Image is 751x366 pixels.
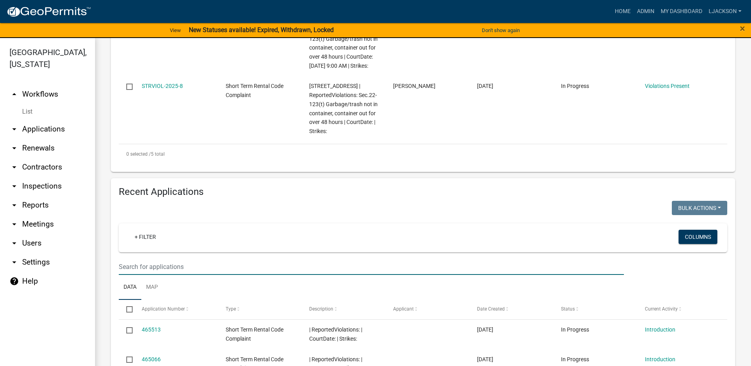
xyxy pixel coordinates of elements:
span: 08/18/2025 [477,356,493,362]
a: ljackson [705,4,745,19]
i: arrow_drop_down [10,238,19,248]
a: My Dashboard [658,4,705,19]
span: | ReportedViolations: | CourtDate: | Strikes: [309,326,362,342]
datatable-header-cell: Status [553,300,637,319]
datatable-header-cell: Select [119,300,134,319]
i: arrow_drop_down [10,200,19,210]
a: 465066 [142,356,161,362]
span: Short Term Rental Code Complaint [226,83,283,98]
span: Stephanie Morris [393,83,435,89]
span: 0 selected / [126,151,151,157]
span: Applicant [393,306,414,312]
div: 5 total [119,144,727,164]
span: In Progress [561,326,589,333]
i: help [10,276,19,286]
strong: New Statuses available! Expired, Withdrawn, Locked [189,26,334,34]
button: Close [740,24,745,33]
datatable-header-cell: Current Activity [637,300,721,319]
i: arrow_drop_down [10,181,19,191]
span: Type [226,306,236,312]
button: Don't show again [479,24,523,37]
datatable-header-cell: Applicant [386,300,470,319]
i: arrow_drop_down [10,257,19,267]
i: arrow_drop_up [10,90,19,99]
a: STRVIOL-2025-8 [142,83,183,89]
a: 465513 [142,326,161,333]
i: arrow_drop_down [10,143,19,153]
span: 08/18/2025 [477,326,493,333]
i: arrow_drop_down [10,124,19,134]
datatable-header-cell: Application Number [134,300,218,319]
a: + Filter [128,230,162,244]
i: arrow_drop_down [10,162,19,172]
a: Violations Present [645,83,690,89]
a: Introduction [645,326,675,333]
a: Map [141,275,163,300]
input: Search for applications [119,259,624,275]
span: Current Activity [645,306,678,312]
span: Application Number [142,306,185,312]
datatable-header-cell: Type [218,300,302,319]
i: arrow_drop_down [10,219,19,229]
span: In Progress [561,356,589,362]
a: Home [612,4,634,19]
datatable-header-cell: Description [302,300,386,319]
h4: Recent Applications [119,186,727,198]
button: Columns [679,230,717,244]
span: × [740,23,745,34]
span: In Progress [561,83,589,89]
span: Description [309,306,333,312]
span: Short Term Rental Code Complaint [226,326,283,342]
a: Introduction [645,356,675,362]
datatable-header-cell: Date Created [470,300,553,319]
span: 301 BURTOM RD | ReportedViolations: Sec.22-123(t) Garbage/trash not in container, container out f... [309,17,378,69]
button: Bulk Actions [672,201,727,215]
span: 301 BURTOM RD | ReportedViolations: Sec.22-123(t) Garbage/trash not in container, container out f... [309,83,378,134]
a: Data [119,275,141,300]
a: View [167,24,184,37]
span: Date Created [477,306,505,312]
a: Admin [634,4,658,19]
span: 06/23/2025 [477,83,493,89]
span: Status [561,306,575,312]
